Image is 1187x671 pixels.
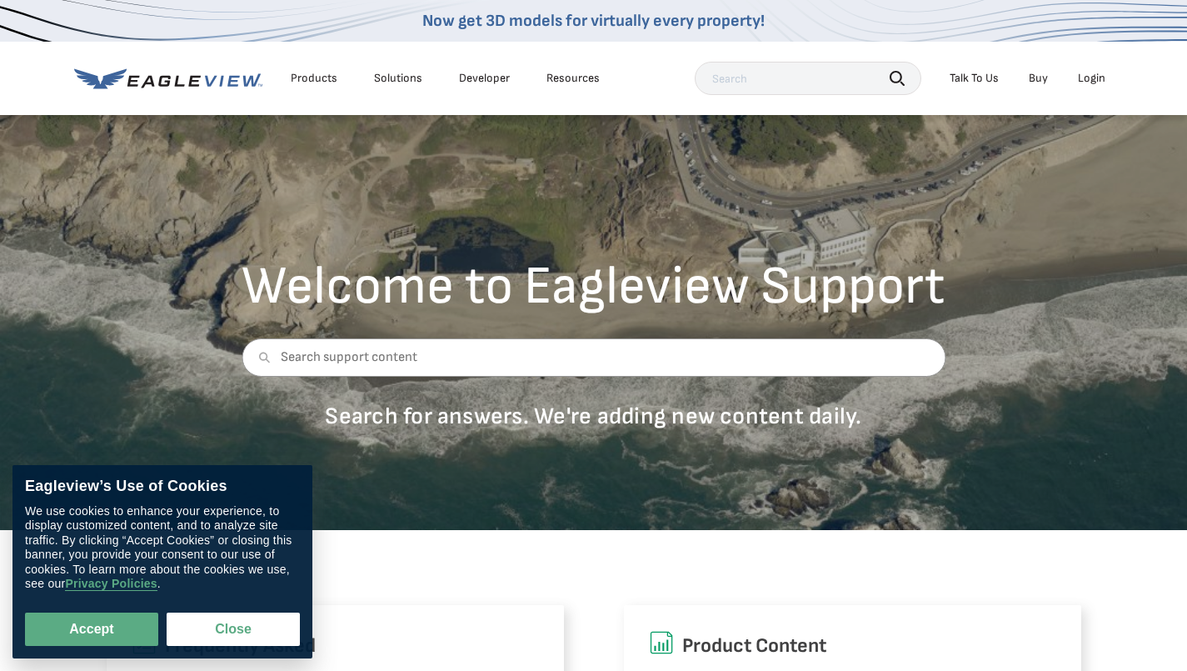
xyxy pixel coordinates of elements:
[950,71,999,86] div: Talk To Us
[65,578,157,592] a: Privacy Policies
[291,71,337,86] div: Products
[374,71,422,86] div: Solutions
[546,71,600,86] div: Resources
[242,338,945,377] input: Search support content
[132,630,539,662] h6: Frequently Asked
[167,613,300,646] button: Close
[695,62,921,95] input: Search
[459,71,510,86] a: Developer
[422,11,765,31] a: Now get 3D models for virtually every property!
[1029,71,1048,86] a: Buy
[649,630,1056,662] h6: Product Content
[25,478,300,496] div: Eagleview’s Use of Cookies
[242,402,945,431] p: Search for answers. We're adding new content daily.
[1078,71,1105,86] div: Login
[242,260,945,313] h2: Welcome to Eagleview Support
[25,504,300,592] div: We use cookies to enhance your experience, to display customized content, and to analyze site tra...
[25,613,158,646] button: Accept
